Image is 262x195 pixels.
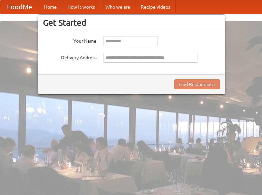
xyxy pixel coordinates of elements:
[0,0,39,14] a: FoodMe
[43,53,96,61] label: Delivery Address
[43,36,96,44] label: Your Name
[39,0,62,14] a: Home
[100,0,136,14] a: Who we are
[62,0,100,14] a: How it works
[43,18,220,28] h3: Get Started
[136,0,176,14] a: Recipe videos
[174,79,220,89] button: Find Restaurants!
